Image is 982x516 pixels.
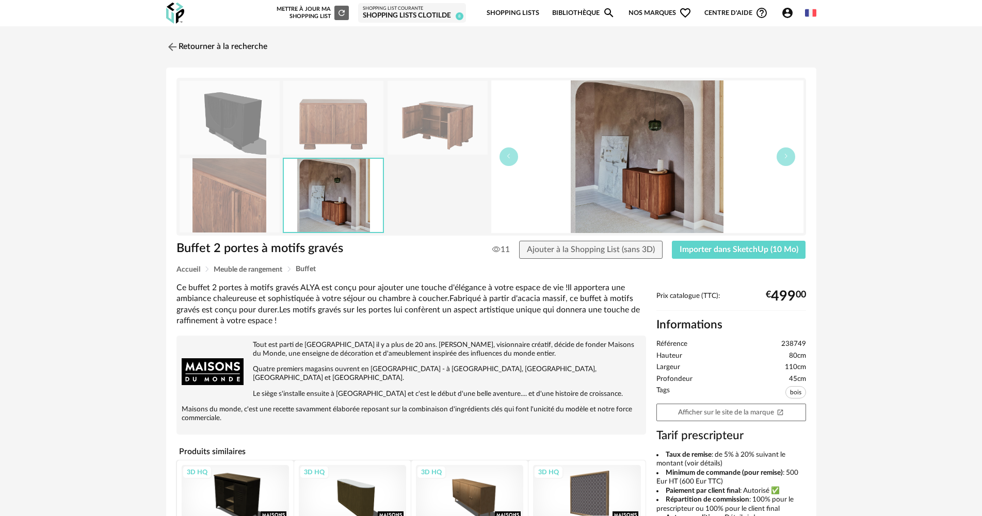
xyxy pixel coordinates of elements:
[656,352,682,361] span: Hauteur
[283,81,383,155] img: buffet-2-portes-a-motifs-graves-1000-1-6-238749_1.jpg
[176,282,646,326] div: Ce buffet 2 portes à motifs gravés ALYA est conçu pour ajouter une touche d'élégance à votre espa...
[656,340,687,349] span: Référence
[456,12,463,20] span: 8
[182,390,641,398] p: Le siège s'installe ensuite à [GEOGRAPHIC_DATA] et c'est le début d'une belle aventure.... et d'u...
[789,352,806,361] span: 80cm
[176,266,200,273] span: Accueil
[552,1,615,25] a: BibliothèqueMagnify icon
[214,266,282,273] span: Meuble de rangement
[284,159,383,231] img: buffet-2-portes-a-motifs-graves-1000-1-6-238749_6.jpg
[656,495,806,513] li: : 100% pour le prescripteur ou 100% pour le client final
[666,451,712,458] b: Taux de remise
[789,375,806,384] span: 45cm
[416,465,446,479] div: 3D HQ
[656,363,680,372] span: Largeur
[275,6,349,20] div: Mettre à jour ma Shopping List
[656,487,806,496] li: : Autorisé ✅
[656,451,806,469] li: : de 5% à 20% suivant le montant (voir détails)
[656,386,670,401] span: Tags
[487,1,539,25] a: Shopping Lists
[656,318,806,332] h2: Informations
[519,241,663,259] button: Ajouter à la Shopping List (sans 3D)
[182,465,212,479] div: 3D HQ
[182,365,641,382] p: Quatre premiers magasins ouvrent en [GEOGRAPHIC_DATA] - à [GEOGRAPHIC_DATA], [GEOGRAPHIC_DATA], [...
[781,7,794,19] span: Account Circle icon
[603,7,615,19] span: Magnify icon
[656,428,806,443] h3: Tarif prescripteur
[180,158,280,232] img: buffet-2-portes-a-motifs-graves-1000-1-6-238749_3.jpg
[680,245,798,254] span: Importer dans SketchUp (10 Mo)
[672,241,806,259] button: Importer dans SketchUp (10 Mo)
[166,3,184,24] img: OXP
[656,375,693,384] span: Profondeur
[785,363,806,372] span: 110cm
[777,408,784,415] span: Open In New icon
[176,241,433,257] h1: Buffet 2 portes à motifs gravés
[363,6,461,12] div: Shopping List courante
[629,1,691,25] span: Nos marques
[781,340,806,349] span: 238749
[785,386,806,398] span: bois
[176,444,646,459] h4: Produits similaires
[771,292,796,301] span: 499
[337,10,346,15] span: Refresh icon
[679,7,691,19] span: Heart Outline icon
[491,80,803,233] img: buffet-2-portes-a-motifs-graves-1000-1-6-238749_6.jpg
[781,7,798,19] span: Account Circle icon
[182,341,641,358] p: Tout est parti de [GEOGRAPHIC_DATA] il y a plus de 20 ans. [PERSON_NAME], visionnaire créatif, dé...
[666,487,740,494] b: Paiement par client final
[666,469,783,476] b: Minimum de commande (pour remise)
[805,7,816,19] img: fr
[656,292,806,311] div: Prix catalogue (TTC):
[363,6,461,21] a: Shopping List courante SHOPPING LISTS CLOTILDE 8
[180,81,280,155] img: thumbnail.png
[766,292,806,301] div: € 00
[492,244,510,255] span: 11
[534,465,564,479] div: 3D HQ
[182,341,244,403] img: brand logo
[166,41,179,53] img: svg+xml;base64,PHN2ZyB3aWR0aD0iMjQiIGhlaWdodD0iMjQiIHZpZXdCb3g9IjAgMCAyNCAyNCIgZmlsbD0ibm9uZSIgeG...
[666,496,749,503] b: Répartition de commission
[388,81,488,155] img: buffet-2-portes-a-motifs-graves-1000-1-6-238749_2.jpg
[656,404,806,422] a: Afficher sur le site de la marqueOpen In New icon
[527,245,655,254] span: Ajouter à la Shopping List (sans 3D)
[299,465,329,479] div: 3D HQ
[296,265,316,273] span: Buffet
[755,7,768,19] span: Help Circle Outline icon
[176,265,806,273] div: Breadcrumb
[656,469,806,487] li: : 500 Eur HT (600 Eur TTC)
[363,11,461,21] div: SHOPPING LISTS CLOTILDE
[182,405,641,423] p: Maisons du monde, c'est une recette savamment élaborée reposant sur la combinaison d'ingrédients ...
[704,7,768,19] span: Centre d'aideHelp Circle Outline icon
[166,36,267,58] a: Retourner à la recherche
